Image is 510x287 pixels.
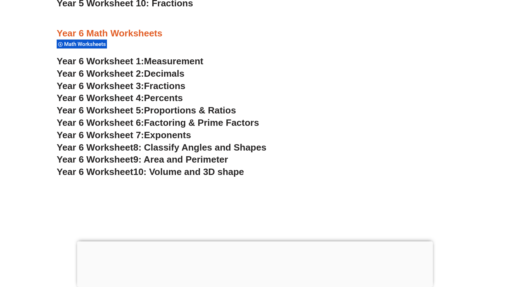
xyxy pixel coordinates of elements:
span: Year 6 Worksheet [57,142,133,153]
h3: Year 6 Math Worksheets [57,28,453,40]
span: Year 6 Worksheet 4: [57,93,144,103]
span: 9: Area and Perimeter [133,154,228,165]
span: Exponents [144,130,191,140]
span: Year 6 Worksheet 6: [57,117,144,128]
span: Fractions [144,81,186,91]
a: Year 6 Worksheet 6:Factoring & Prime Factors [57,117,259,128]
div: Math Worksheets [57,39,107,49]
a: Year 6 Worksheet 1:Measurement [57,56,203,66]
a: Year 6 Worksheet9: Area and Perimeter [57,154,228,165]
span: 8: Classify Angles and Shapes [133,142,266,153]
span: Year 6 Worksheet 7: [57,130,144,140]
span: Year 6 Worksheet 5: [57,105,144,116]
a: Year 6 Worksheet 4:Percents [57,93,183,103]
a: Year 6 Worksheet 7:Exponents [57,130,191,140]
span: Year 6 Worksheet 1: [57,56,144,66]
span: Measurement [144,56,204,66]
span: Proportions & Ratios [144,105,236,116]
span: Year 6 Worksheet 2: [57,68,144,79]
span: Year 6 Worksheet 3: [57,81,144,91]
a: Year 6 Worksheet 2:Decimals [57,68,185,79]
iframe: Advertisement [77,241,433,285]
span: Year 6 Worksheet [57,166,133,177]
span: Factoring & Prime Factors [144,117,259,128]
span: Math Worksheets [64,41,108,47]
span: Year 6 Worksheet [57,154,133,165]
iframe: Advertisement [42,185,467,284]
a: Year 6 Worksheet 5:Proportions & Ratios [57,105,236,116]
a: Year 6 Worksheet10: Volume and 3D shape [57,166,244,177]
span: 10: Volume and 3D shape [133,166,244,177]
a: Year 6 Worksheet 3:Fractions [57,81,185,91]
iframe: Chat Widget [389,207,510,287]
span: Percents [144,93,183,103]
a: Year 6 Worksheet8: Classify Angles and Shapes [57,142,266,153]
span: Decimals [144,68,185,79]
